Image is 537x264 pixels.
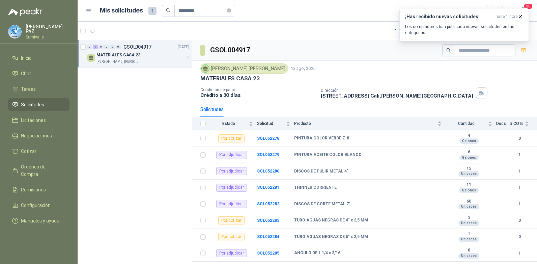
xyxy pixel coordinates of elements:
[257,117,294,130] th: Solicitud
[458,220,479,226] div: Unidades
[510,168,529,175] b: 1
[395,25,429,36] div: 1 - 1 de 1
[87,43,191,64] a: 0 1 0 0 0 0 GSOL004917[DATE] MATERIALES CASA 23[PERSON_NAME] [PERSON_NAME]
[116,45,121,49] div: 0
[257,218,279,223] a: SOL052283
[458,171,479,177] div: Unidades
[21,54,32,62] span: Inicio
[294,121,436,126] span: Producto
[200,106,224,113] div: Solicitudes
[446,248,492,253] b: 8
[110,45,115,49] div: 0
[178,44,189,50] p: [DATE]
[21,116,46,124] span: Licitaciones
[510,201,529,207] b: 1
[294,250,340,256] b: ANGULO DE 1 1/4 x 3/16
[291,65,316,72] p: 15 ago, 2025
[459,188,479,193] div: Galones
[200,87,315,92] p: Condición de pago
[210,45,251,55] h3: GSOL004917
[510,152,529,158] b: 1
[148,7,157,15] span: 1
[446,117,496,130] th: Cantidad
[405,24,523,36] p: Los compradores han publicado nuevas solicitudes en tus categorías.
[21,85,36,93] span: Tareas
[294,152,362,158] b: PINTURA ACEITE COLOR BLANCO
[257,169,279,174] a: SOL052280
[216,249,247,257] div: Por adjudicar
[200,75,260,82] p: MATERIALES CASA 23
[8,129,69,142] a: Negociaciones
[257,136,279,141] a: SOL052278
[8,67,69,80] a: Chat
[21,186,46,193] span: Remisiones
[399,8,529,42] button: ¡Has recibido nuevas solicitudes!hace 1 hora Los compradores han publicado nuevas solicitudes en ...
[227,7,231,14] span: close-circle
[98,45,104,49] div: 0
[21,202,51,209] span: Configuración
[93,45,98,49] div: 1
[257,121,285,126] span: Solicitud
[496,14,518,20] span: hace 1 hora
[26,35,69,39] p: Sumivalle
[21,101,44,108] span: Solicitudes
[21,163,63,178] span: Órdenes de Compra
[294,202,350,207] b: DISCOS DE CORTE METAL 7"
[200,92,315,98] p: Crédito a 30 días
[496,117,510,130] th: Docs
[216,184,247,192] div: Por adjudicar
[8,98,69,111] a: Solicitudes
[446,48,451,53] span: search
[166,8,171,13] span: search
[458,237,479,242] div: Unidades
[517,5,529,17] button: 20
[257,185,279,190] b: SOL052281
[425,7,439,15] div: Todas
[321,88,473,93] p: Dirección
[510,135,529,142] b: 0
[216,200,247,208] div: Por adjudicar
[510,217,529,224] b: 0
[294,185,337,190] b: THINNER CORRIENTE
[257,251,279,256] b: SOL052285
[510,250,529,257] b: 1
[100,6,143,16] h1: Mis solicitudes
[446,121,487,126] span: Cantidad
[458,253,479,259] div: Unidades
[123,45,151,49] p: GSOL004917
[446,182,492,188] b: 11
[218,233,245,241] div: Por cotizar
[87,45,92,49] div: 0
[446,232,492,237] b: 1
[524,3,533,9] span: 20
[257,234,279,239] a: SOL052284
[257,202,279,206] a: SOL052282
[8,183,69,196] a: Remisiones
[510,121,524,126] span: # COTs
[446,150,492,155] b: 6
[218,134,245,142] div: Por cotizar
[210,117,257,130] th: Estado
[8,160,69,181] a: Órdenes de Compra
[200,63,288,74] div: [PERSON_NAME] [PERSON_NAME]
[510,184,529,191] b: 1
[96,59,139,64] p: [PERSON_NAME] [PERSON_NAME]
[8,8,43,16] img: Logo peakr
[8,199,69,212] a: Configuración
[218,216,245,225] div: Por cotizar
[96,52,140,58] p: MATERIALES CASA 23
[294,117,446,130] th: Producto
[227,8,231,12] span: close-circle
[257,152,279,157] a: SOL052279
[446,215,492,220] b: 3
[294,169,348,174] b: DISCOS DE PULIR METAL 4"
[210,121,248,126] span: Estado
[21,148,36,155] span: Cotizar
[8,52,69,64] a: Inicio
[8,25,21,38] img: Company Logo
[446,166,492,171] b: 15
[321,93,473,99] p: [STREET_ADDRESS] Cali , [PERSON_NAME][GEOGRAPHIC_DATA]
